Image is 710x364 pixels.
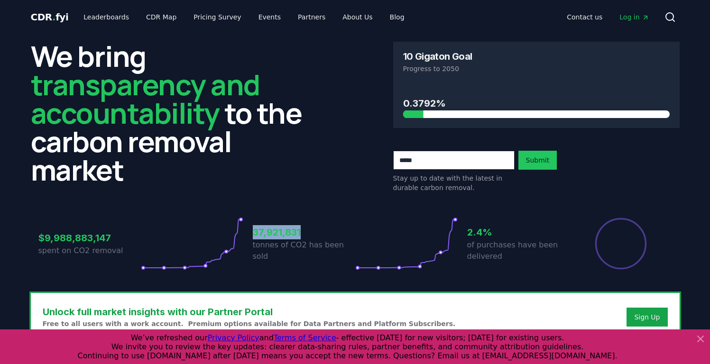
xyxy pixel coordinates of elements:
[253,225,355,239] h3: 37,921,831
[52,11,55,23] span: .
[403,52,472,61] h3: 10 Gigaton Goal
[518,151,557,170] button: Submit
[31,11,69,23] span: CDR fyi
[43,305,456,319] h3: Unlock full market insights with our Partner Portal
[31,10,69,24] a: CDR.fyi
[186,9,249,26] a: Pricing Survey
[619,12,649,22] span: Log in
[253,239,355,262] p: tonnes of CO2 has been sold
[38,245,141,256] p: spent on CO2 removal
[559,9,656,26] nav: Main
[403,96,670,110] h3: 0.3792%
[290,9,333,26] a: Partners
[251,9,288,26] a: Events
[335,9,380,26] a: About Us
[76,9,137,26] a: Leaderboards
[634,312,660,322] a: Sign Up
[594,217,647,270] div: Percentage of sales delivered
[467,239,570,262] p: of purchases have been delivered
[612,9,656,26] a: Log in
[31,42,317,184] h2: We bring to the carbon removal market
[43,319,456,328] p: Free to all users with a work account. Premium options available for Data Partners and Platform S...
[467,225,570,239] h3: 2.4%
[382,9,412,26] a: Blog
[138,9,184,26] a: CDR Map
[31,65,260,132] span: transparency and accountability
[393,173,515,192] p: Stay up to date with the latest in durable carbon removal.
[627,308,667,327] button: Sign Up
[403,64,670,73] p: Progress to 2050
[38,231,141,245] h3: $9,988,883,147
[559,9,610,26] a: Contact us
[76,9,412,26] nav: Main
